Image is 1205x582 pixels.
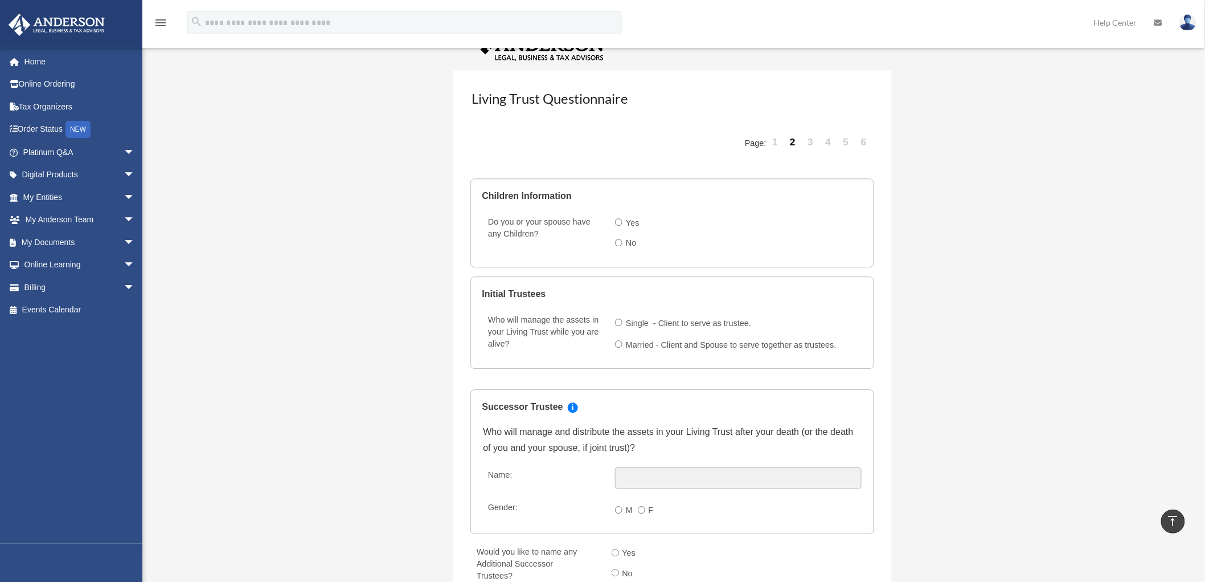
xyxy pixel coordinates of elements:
span: arrow_drop_down [124,164,146,187]
h3: Living Trust Questionnaire [470,88,874,116]
span: arrow_drop_down [124,186,146,209]
a: Digital Productsarrow_drop_down [8,164,152,186]
label: Gender: [483,500,606,522]
a: My Anderson Teamarrow_drop_down [8,209,152,231]
a: 5 [838,125,854,160]
label: No [622,235,641,253]
a: 3 [803,125,819,160]
a: My Entitiesarrow_drop_down [8,186,152,209]
a: 4 [821,125,837,160]
span: arrow_drop_down [124,209,146,232]
a: Billingarrow_drop_down [8,276,152,299]
label: Yes [622,214,644,233]
span: arrow_drop_down [124,276,146,299]
label: Do you or your spouse have any Children? [483,214,606,255]
i: search [190,15,203,28]
a: 2 [785,125,801,160]
span: i [568,402,578,413]
a: Online Ordering [8,73,152,96]
a: Online Learningarrow_drop_down [8,254,152,276]
label: Yes [619,544,641,563]
a: 6 [856,125,872,160]
a: vertical_align_top [1161,510,1185,534]
img: Anderson Advisors Platinum Portal [5,14,108,36]
label: Who will manage the assets in your Living Trust while you are alive? [483,312,606,356]
i: menu [154,16,167,30]
label: Married - Client and Spouse to serve together as trustees. [622,336,841,355]
a: 1 [767,125,783,160]
span: arrow_drop_down [124,254,146,277]
label: Name: [483,467,606,489]
label: Single - Client to serve as trustee. [622,315,756,333]
a: My Documentsarrow_drop_down [8,231,152,254]
label: M [622,502,637,520]
legend: Children Information [482,179,862,213]
a: Tax Organizers [8,95,152,118]
i: vertical_align_top [1166,514,1180,528]
label: F [645,502,658,520]
span: arrow_drop_down [124,231,146,254]
span: arrow_drop_down [124,141,146,164]
a: Order StatusNEW [8,118,152,141]
a: Platinum Q&Aarrow_drop_down [8,141,152,164]
div: NEW [65,121,91,138]
a: Events Calendar [8,299,152,321]
legend: Successor Trustee [482,390,862,424]
img: User Pic [1179,14,1196,31]
a: menu [154,20,167,30]
a: Home [8,50,152,73]
span: Page: [745,138,767,147]
legend: Initial Trustees [482,277,862,311]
